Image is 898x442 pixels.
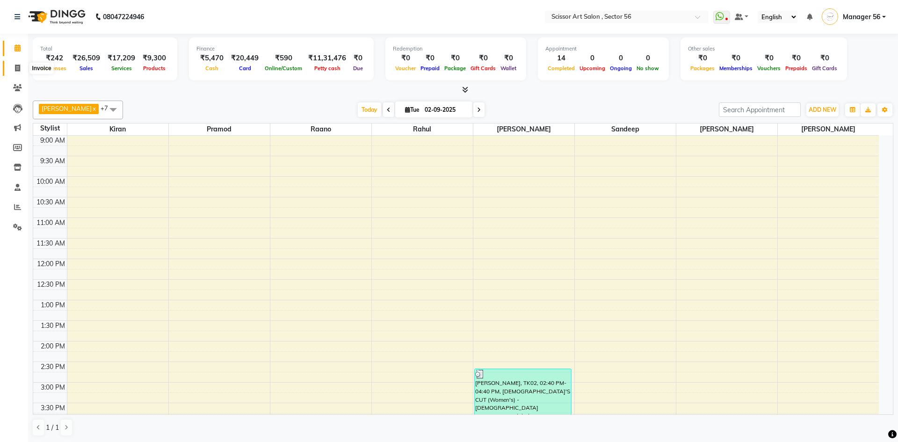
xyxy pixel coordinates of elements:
span: Ongoing [608,65,634,72]
span: [PERSON_NAME] [676,123,777,135]
div: Stylist [33,123,67,133]
div: 0 [608,53,634,64]
div: ₹11,31,476 [304,53,350,64]
div: 10:30 AM [35,197,67,207]
span: Vouchers [755,65,783,72]
img: logo [24,4,88,30]
div: 0 [634,53,661,64]
span: Prepaid [418,65,442,72]
div: ₹26,509 [69,53,104,64]
input: 2025-09-02 [422,103,469,117]
div: 3:00 PM [39,383,67,392]
span: Tue [403,106,422,113]
div: Finance [196,45,366,53]
div: 3:30 PM [39,403,67,413]
div: ₹20,449 [227,53,262,64]
div: 0 [577,53,608,64]
div: ₹0 [468,53,498,64]
span: [PERSON_NAME] [473,123,574,135]
span: Due [351,65,365,72]
span: Card [237,65,253,72]
span: [PERSON_NAME] [778,123,879,135]
span: Sales [77,65,95,72]
div: 12:00 PM [35,259,67,269]
span: Online/Custom [262,65,304,72]
span: Services [109,65,134,72]
span: Completed [545,65,577,72]
span: Products [141,65,168,72]
b: 08047224946 [103,4,144,30]
span: Package [442,65,468,72]
div: Redemption [393,45,519,53]
span: Manager 56 [843,12,880,22]
div: 9:30 AM [38,156,67,166]
div: ₹0 [755,53,783,64]
div: Invoice [29,63,53,74]
div: ₹0 [717,53,755,64]
div: 11:00 AM [35,218,67,228]
span: Pramod [169,123,270,135]
span: No show [634,65,661,72]
div: 9:00 AM [38,136,67,145]
span: Raano [270,123,371,135]
button: ADD NEW [806,103,839,116]
span: rahul [372,123,473,135]
a: x [92,105,96,112]
span: Cash [203,65,221,72]
input: Search Appointment [719,102,801,117]
div: ₹590 [262,53,304,64]
div: ₹242 [40,53,69,64]
span: Prepaids [783,65,810,72]
span: [PERSON_NAME] [42,105,92,112]
span: Gift Cards [810,65,840,72]
span: Today [358,102,381,117]
div: Total [40,45,170,53]
span: 1 / 1 [46,423,59,433]
div: 1:30 PM [39,321,67,331]
span: ADD NEW [809,106,836,113]
div: ₹0 [418,53,442,64]
div: ₹17,209 [104,53,139,64]
div: ₹9,300 [139,53,170,64]
span: Voucher [393,65,418,72]
div: ₹0 [498,53,519,64]
div: 11:30 AM [35,239,67,248]
div: Other sales [688,45,840,53]
span: Packages [688,65,717,72]
span: +7 [101,104,115,112]
div: ₹0 [810,53,840,64]
div: 2:30 PM [39,362,67,372]
div: 12:30 PM [35,280,67,290]
div: 14 [545,53,577,64]
div: ₹0 [393,53,418,64]
div: 10:00 AM [35,177,67,187]
span: Memberships [717,65,755,72]
div: 2:00 PM [39,341,67,351]
span: Gift Cards [468,65,498,72]
div: Appointment [545,45,661,53]
div: 1:00 PM [39,300,67,310]
div: ₹0 [688,53,717,64]
div: ₹0 [783,53,810,64]
span: Sandeep [575,123,676,135]
div: ₹5,470 [196,53,227,64]
img: Manager 56 [822,8,838,25]
span: Upcoming [577,65,608,72]
span: Kiran [67,123,168,135]
span: Wallet [498,65,519,72]
div: ₹0 [350,53,366,64]
div: ₹0 [442,53,468,64]
span: Petty cash [312,65,343,72]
